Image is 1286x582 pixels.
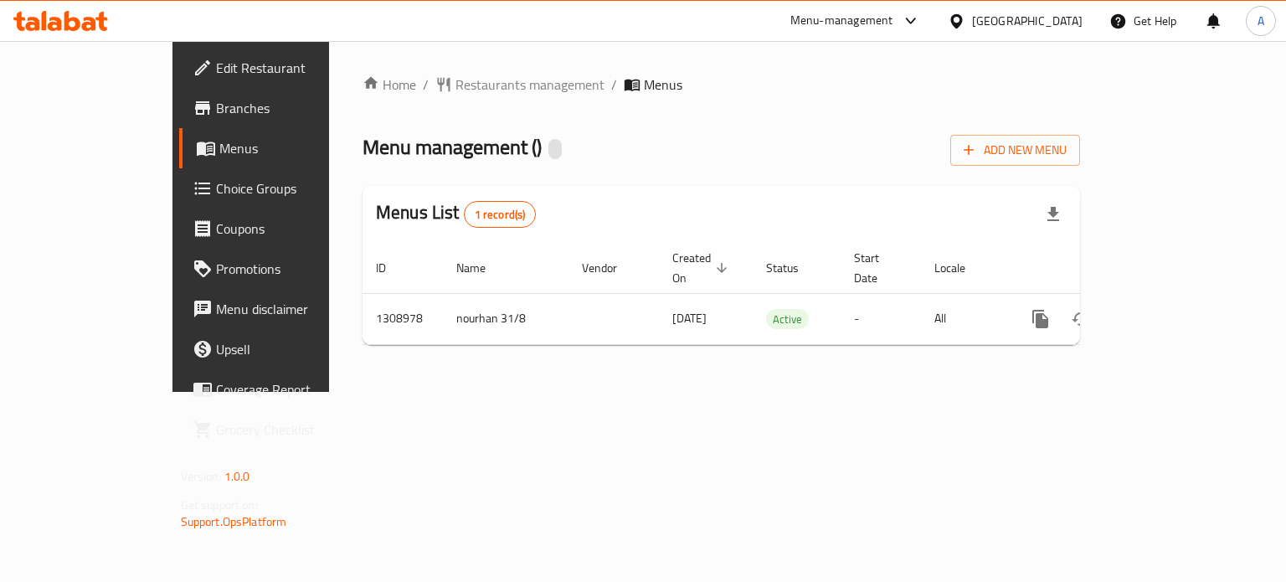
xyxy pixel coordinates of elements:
span: Menus [219,138,374,158]
button: more [1021,299,1061,339]
table: enhanced table [363,243,1195,345]
li: / [423,75,429,95]
td: - [841,293,921,344]
button: Change Status [1061,299,1101,339]
span: Version: [181,466,222,487]
a: Choice Groups [179,168,388,209]
button: Add New Menu [950,135,1080,166]
a: Edit Restaurant [179,48,388,88]
div: Export file [1033,194,1073,234]
span: Vendor [582,258,639,278]
nav: breadcrumb [363,75,1080,95]
span: Grocery Checklist [216,420,374,440]
span: 1 record(s) [465,207,536,223]
a: Restaurants management [435,75,604,95]
a: Promotions [179,249,388,289]
div: Total records count [464,201,537,228]
td: 1308978 [363,293,443,344]
span: Choice Groups [216,178,374,198]
span: Coupons [216,219,374,239]
span: Add New Menu [964,140,1067,161]
div: Active [766,309,809,329]
a: Coverage Report [179,369,388,409]
span: Upsell [216,339,374,359]
span: Promotions [216,259,374,279]
span: Menus [644,75,682,95]
a: Upsell [179,329,388,369]
span: Branches [216,98,374,118]
h2: Menus List [376,200,536,228]
div: Menu-management [790,11,893,31]
li: / [611,75,617,95]
span: Edit Restaurant [216,58,374,78]
span: Start Date [854,248,901,288]
span: Coverage Report [216,379,374,399]
a: Grocery Checklist [179,409,388,450]
span: Created On [672,248,733,288]
a: Home [363,75,416,95]
span: [DATE] [672,307,707,329]
span: ID [376,258,408,278]
div: [GEOGRAPHIC_DATA] [972,12,1083,30]
span: A [1258,12,1264,30]
a: Branches [179,88,388,128]
span: Status [766,258,820,278]
a: Menus [179,128,388,168]
span: Get support on: [181,494,258,516]
span: Menu disclaimer [216,299,374,319]
span: 1.0.0 [224,466,250,487]
a: Coupons [179,209,388,249]
span: Restaurants management [455,75,604,95]
span: Name [456,258,507,278]
th: Actions [1007,243,1195,294]
td: nourhan 31/8 [443,293,568,344]
td: All [921,293,1007,344]
a: Support.OpsPlatform [181,511,287,533]
span: Active [766,310,809,329]
span: Menu management ( ) [363,128,542,166]
span: Locale [934,258,987,278]
a: Menu disclaimer [179,289,388,329]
